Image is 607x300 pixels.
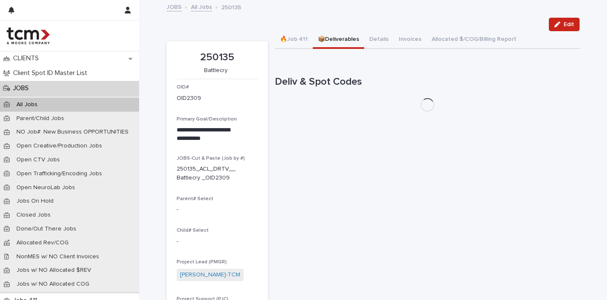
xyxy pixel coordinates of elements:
p: NO Job#: New Business OPPORTUNITIES [10,129,135,136]
a: All Jobs [191,2,212,11]
p: 250135 [177,51,258,64]
span: Project Lead (PMGR) [177,260,227,265]
p: Client Spot ID Master List [10,69,94,77]
span: Edit [564,21,574,27]
p: CLIENTS [10,54,46,62]
p: Jobs w/ NO Allocated COG [10,281,96,288]
p: Open NeuroLab Jobs [10,184,82,191]
p: All Jobs [10,101,44,108]
p: Allocated Rev/COG [10,239,75,246]
p: Jobs w/ NO Allocated $REV [10,267,98,274]
img: 4hMmSqQkux38exxPVZHQ [7,27,50,44]
p: 250135_ACL_DRTV__Battlecry _OID2309 [177,165,238,182]
p: Closed Jobs [10,212,57,219]
h1: Deliv & Spot Codes [275,76,580,88]
a: [PERSON_NAME]-TCM [180,271,240,279]
button: Allocated $/COG/Billing Report [427,31,521,49]
button: 📦Deliverables [313,31,364,49]
a: JOBS [167,2,182,11]
p: Parent/Child Jobs [10,115,71,122]
p: Done/Out There Jobs [10,225,83,233]
p: OID2309 [177,94,201,103]
p: 250135 [221,2,241,11]
p: Battlecry [177,67,255,74]
p: Jobs On Hold [10,198,60,205]
button: Invoices [394,31,427,49]
p: - [177,205,258,214]
p: JOBS [10,84,35,92]
p: Open Creative/Production Jobs [10,142,109,150]
span: Child# Select [177,228,209,233]
span: Primary Goal/Description [177,117,237,122]
p: Open CTV Jobs [10,156,67,163]
button: Edit [549,18,580,31]
p: - [177,237,258,246]
button: 🔥Job 411 [275,31,313,49]
p: Open Trafficking/Encoding Jobs [10,170,109,177]
span: JOBS-Cut & Paste (Job by #) [177,156,245,161]
span: OID# [177,85,189,90]
span: Parent# Select [177,196,213,201]
p: NonMES w/ NO Client Invoices [10,253,106,260]
button: Details [364,31,394,49]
